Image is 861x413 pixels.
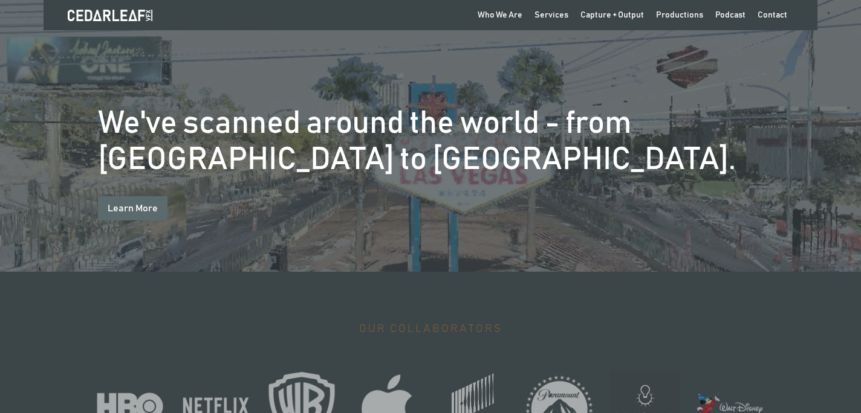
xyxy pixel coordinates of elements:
div: Services [534,9,568,21]
div: Contact [758,9,787,21]
div: Who We Are [478,9,522,21]
div: Capture + Output [580,9,644,21]
h1: We've scanned around the world - from [GEOGRAPHIC_DATA] to [GEOGRAPHIC_DATA]. [98,106,763,178]
div: Productions [656,9,703,21]
a: Learn More [98,196,167,220]
div: Podcast [715,9,746,21]
h3: Our Collaborators [359,320,502,338]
